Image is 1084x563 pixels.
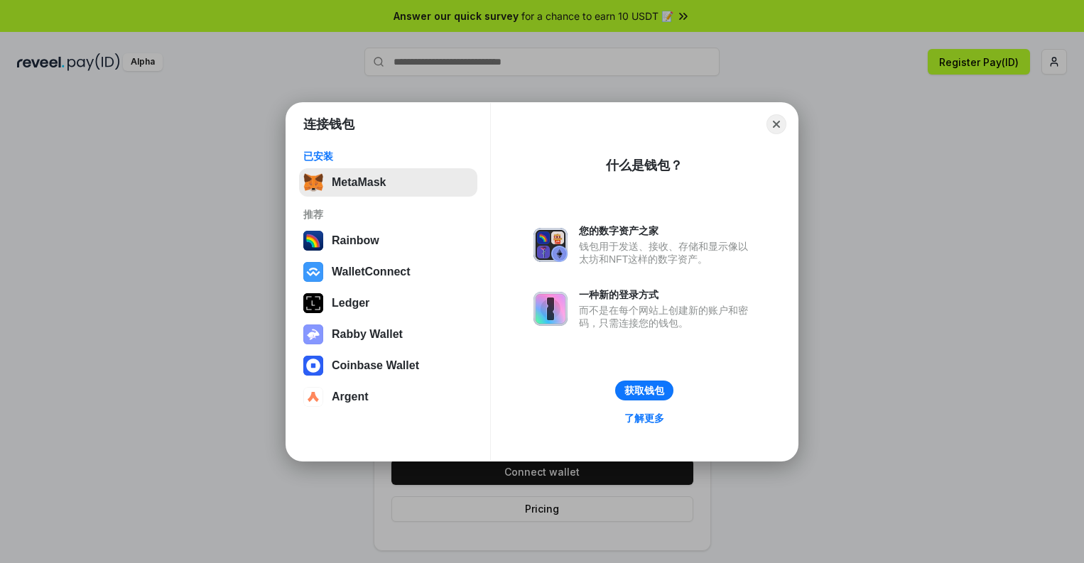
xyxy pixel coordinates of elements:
div: 而不是在每个网站上创建新的账户和密码，只需连接您的钱包。 [579,304,755,329]
button: Ledger [299,289,477,317]
div: Rainbow [332,234,379,247]
button: MetaMask [299,168,477,197]
div: 您的数字资产之家 [579,224,755,237]
img: svg+xml,%3Csvg%20width%3D%2228%22%20height%3D%2228%22%20viewBox%3D%220%200%2028%2028%22%20fill%3D... [303,356,323,376]
button: Close [766,114,786,134]
img: svg+xml,%3Csvg%20xmlns%3D%22http%3A%2F%2Fwww.w3.org%2F2000%2Fsvg%22%20fill%3D%22none%22%20viewBox... [303,324,323,344]
img: svg+xml,%3Csvg%20xmlns%3D%22http%3A%2F%2Fwww.w3.org%2F2000%2Fsvg%22%20width%3D%2228%22%20height%3... [303,293,323,313]
div: 推荐 [303,208,473,221]
div: 获取钱包 [624,384,664,397]
a: 了解更多 [616,409,673,427]
div: Argent [332,390,369,403]
div: Rabby Wallet [332,328,403,341]
button: Rabby Wallet [299,320,477,349]
button: Rainbow [299,226,477,255]
div: MetaMask [332,176,386,189]
img: svg+xml,%3Csvg%20xmlns%3D%22http%3A%2F%2Fwww.w3.org%2F2000%2Fsvg%22%20fill%3D%22none%22%20viewBox... [533,228,568,262]
img: svg+xml,%3Csvg%20xmlns%3D%22http%3A%2F%2Fwww.w3.org%2F2000%2Fsvg%22%20fill%3D%22none%22%20viewBox... [533,292,568,326]
div: WalletConnect [332,266,411,278]
button: 获取钱包 [615,381,673,400]
div: Coinbase Wallet [332,359,419,372]
div: Ledger [332,297,369,310]
button: Argent [299,383,477,411]
img: svg+xml,%3Csvg%20fill%3D%22none%22%20height%3D%2233%22%20viewBox%3D%220%200%2035%2033%22%20width%... [303,173,323,192]
button: Coinbase Wallet [299,351,477,380]
div: 钱包用于发送、接收、存储和显示像以太坊和NFT这样的数字资产。 [579,240,755,266]
img: svg+xml,%3Csvg%20width%3D%2228%22%20height%3D%2228%22%20viewBox%3D%220%200%2028%2028%22%20fill%3D... [303,262,323,282]
img: svg+xml,%3Csvg%20width%3D%2228%22%20height%3D%2228%22%20viewBox%3D%220%200%2028%2028%22%20fill%3D... [303,387,323,407]
div: 已安装 [303,150,473,163]
div: 了解更多 [624,412,664,425]
img: svg+xml,%3Csvg%20width%3D%22120%22%20height%3D%22120%22%20viewBox%3D%220%200%20120%20120%22%20fil... [303,231,323,251]
h1: 连接钱包 [303,116,354,133]
button: WalletConnect [299,258,477,286]
div: 一种新的登录方式 [579,288,755,301]
div: 什么是钱包？ [606,157,683,174]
